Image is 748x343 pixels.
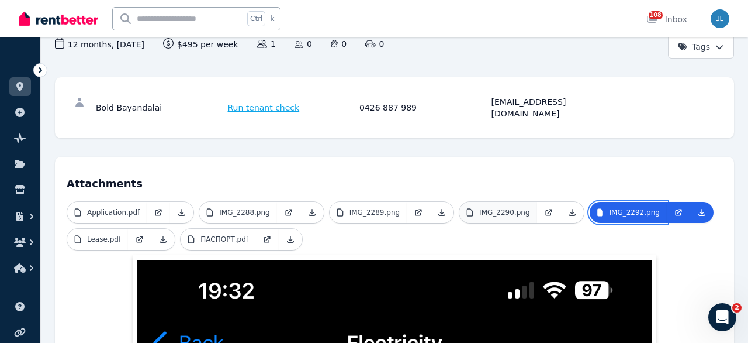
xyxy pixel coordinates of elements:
a: IMG_2292.png [590,202,667,223]
div: 0426 887 989 [359,96,488,119]
div: Inbox [646,13,687,25]
span: 2 [732,303,742,313]
p: IMG_2290.png [479,208,529,217]
a: Open in new Tab [147,202,170,223]
span: 0 [331,38,347,50]
span: 1 [257,38,276,50]
img: RentBetter [19,10,98,28]
a: Open in new Tab [407,202,430,223]
a: Download Attachment [151,229,175,250]
span: 0 [365,38,384,50]
a: IMG_2290.png [459,202,536,223]
span: 0 [295,38,312,50]
div: [EMAIL_ADDRESS][DOMAIN_NAME] [491,96,620,119]
a: Open in new Tab [537,202,560,223]
p: ПАСПОРТ.pdf [200,235,248,244]
span: $495 per week [163,38,238,50]
img: Joanne Lau [711,9,729,28]
div: Bold Bayandalai [96,96,224,119]
a: Download Attachment [560,202,584,223]
span: Run tenant check [228,102,300,114]
a: Download Attachment [170,202,193,223]
a: IMG_2288.png [199,202,276,223]
a: Open in new Tab [255,229,279,250]
span: Ctrl [247,11,265,26]
span: 12 months , [DATE] [55,38,144,50]
h4: Attachments [67,169,722,192]
span: Tags [678,41,710,53]
a: Open in new Tab [128,229,151,250]
p: Application.pdf [87,208,140,217]
iframe: Intercom live chat [708,303,736,331]
a: Download Attachment [430,202,453,223]
a: Open in new Tab [667,202,690,223]
a: Application.pdf [67,202,147,223]
p: Lease.pdf [87,235,121,244]
a: IMG_2289.png [330,202,407,223]
span: 108 [649,11,663,19]
p: IMG_2288.png [219,208,269,217]
a: ПАСПОРТ.pdf [181,229,255,250]
button: Tags [668,35,734,59]
a: Download Attachment [300,202,324,223]
a: Lease.pdf [67,229,128,250]
a: Download Attachment [690,202,714,223]
a: Open in new Tab [277,202,300,223]
p: IMG_2292.png [610,208,660,217]
span: k [270,14,274,23]
p: IMG_2289.png [349,208,400,217]
a: Download Attachment [279,229,302,250]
